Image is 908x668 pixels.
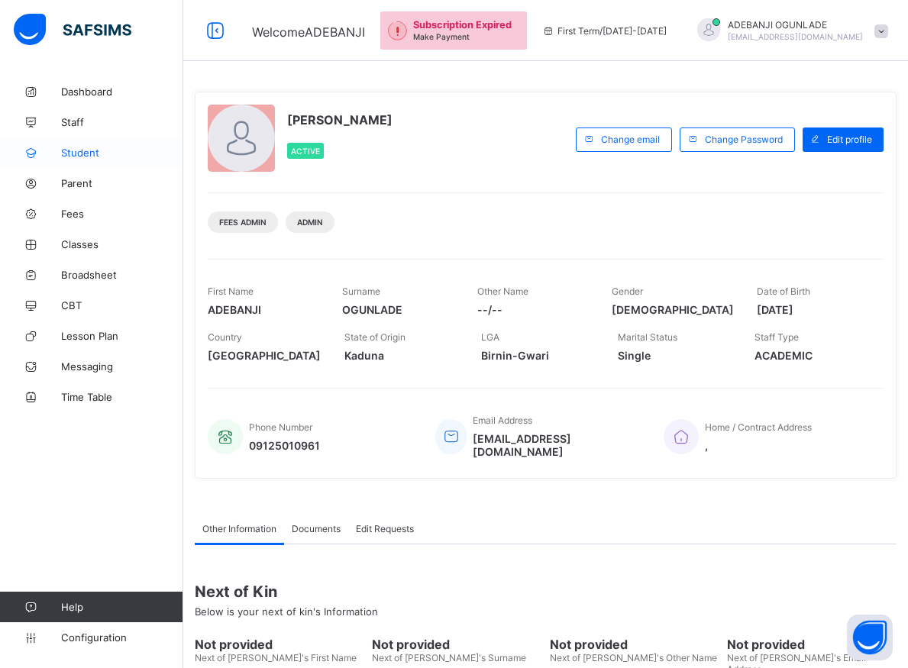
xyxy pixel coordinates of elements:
[287,112,393,127] span: [PERSON_NAME]
[755,349,868,362] span: ACADEMIC
[61,147,183,159] span: Student
[61,269,183,281] span: Broadsheet
[219,218,267,227] span: Fees Admin
[372,652,526,663] span: Next of [PERSON_NAME]'s Surname
[292,523,341,534] span: Documents
[342,303,454,316] span: OGUNLADE
[195,652,357,663] span: Next of [PERSON_NAME]'s First Name
[297,218,323,227] span: Admin
[728,32,863,41] span: [EMAIL_ADDRESS][DOMAIN_NAME]
[342,286,380,297] span: Surname
[61,299,183,311] span: CBT
[356,523,414,534] span: Edit Requests
[195,582,897,601] span: Next of Kin
[61,116,183,128] span: Staff
[195,605,378,618] span: Below is your next of kin's Information
[550,652,717,663] span: Next of [PERSON_NAME]'s Other Name
[601,134,660,145] span: Change email
[705,439,812,452] span: ,
[202,523,276,534] span: Other Information
[618,331,677,343] span: Marital Status
[481,349,595,362] span: Birnin-Gwari
[542,25,667,37] span: session/term information
[755,331,799,343] span: Staff Type
[208,349,322,362] span: [GEOGRAPHIC_DATA]
[291,147,320,156] span: Active
[249,439,320,452] span: 09125010961
[847,615,893,660] button: Open asap
[61,86,183,98] span: Dashboard
[612,286,643,297] span: Gender
[14,14,131,46] img: safsims
[61,177,183,189] span: Parent
[252,24,365,40] span: Welcome ADEBANJI
[208,331,242,343] span: Country
[61,631,183,644] span: Configuration
[481,331,499,343] span: LGA
[61,360,183,373] span: Messaging
[208,286,254,297] span: First Name
[550,637,719,652] span: Not provided
[705,134,783,145] span: Change Password
[477,286,528,297] span: Other Name
[208,303,319,316] span: ADEBANJI
[413,32,470,41] span: Make Payment
[618,349,732,362] span: Single
[195,637,364,652] span: Not provided
[61,330,183,342] span: Lesson Plan
[682,18,896,44] div: ADEBANJIOGUNLADE
[61,601,183,613] span: Help
[61,208,183,220] span: Fees
[728,19,863,31] span: ADEBANJI OGUNLADE
[61,391,183,403] span: Time Table
[388,21,407,40] img: outstanding-1.146d663e52f09953f639664a84e30106.svg
[344,349,458,362] span: Kaduna
[477,303,589,316] span: --/--
[249,421,312,433] span: Phone Number
[757,303,868,316] span: [DATE]
[727,637,897,652] span: Not provided
[827,134,872,145] span: Edit profile
[372,637,541,652] span: Not provided
[413,19,512,31] span: Subscription Expired
[473,432,641,458] span: [EMAIL_ADDRESS][DOMAIN_NAME]
[757,286,810,297] span: Date of Birth
[344,331,406,343] span: State of Origin
[705,421,812,433] span: Home / Contract Address
[473,415,532,426] span: Email Address
[612,303,734,316] span: [DEMOGRAPHIC_DATA]
[61,238,183,250] span: Classes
